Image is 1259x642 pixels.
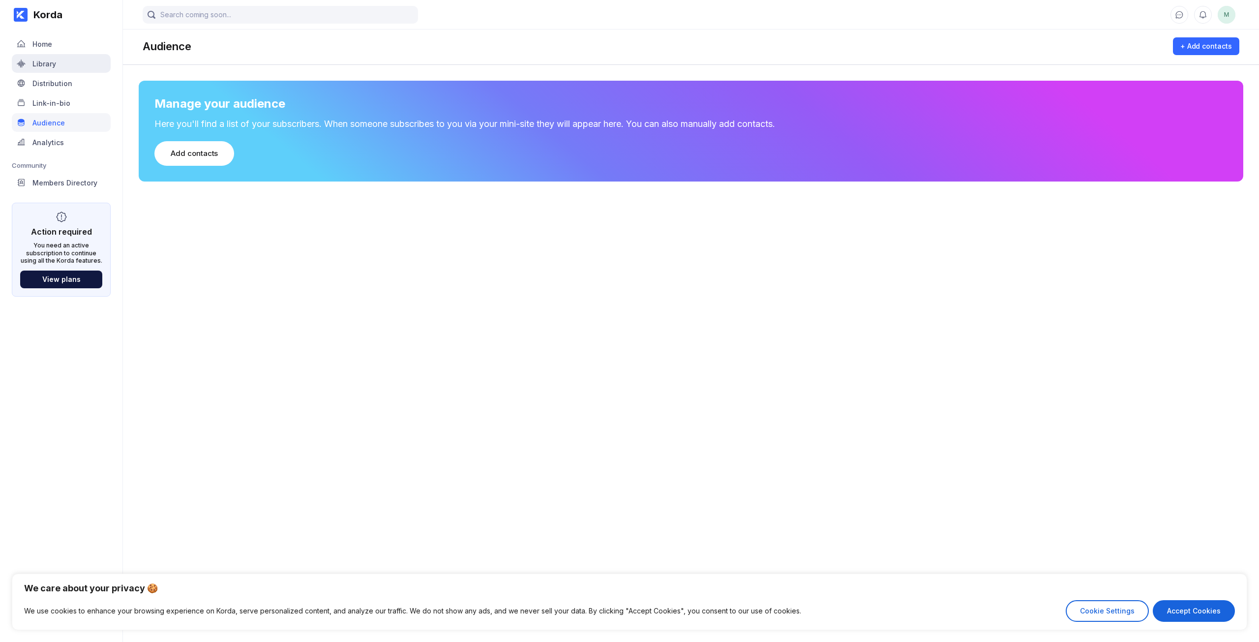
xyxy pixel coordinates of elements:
p: We care about your privacy 🍪 [24,582,1235,594]
div: Audience [143,40,191,53]
div: Action required [31,227,92,237]
button: View plans [20,271,102,288]
div: Audience [32,119,65,127]
div: Distribution [32,79,72,88]
a: Distribution [12,74,111,93]
div: Community [12,161,111,169]
button: Accept Cookies [1153,600,1235,622]
p: We use cookies to enhance your browsing experience on Korda, serve personalized content, and anal... [24,605,801,617]
div: Manage your audience [154,96,1228,111]
button: Add contacts [154,141,234,166]
a: Home [12,34,111,54]
div: View plans [42,275,81,283]
input: Search coming soon... [143,6,418,24]
div: Here you'll find a list of your subscribers. When someone subscribes to you via your mini-site th... [154,119,1228,129]
div: Add contacts [171,149,218,158]
div: Analytics [32,138,64,147]
div: Link-in-bio [32,99,70,107]
div: Members Directory [32,179,97,187]
button: M [1218,6,1235,24]
button: Cookie Settings [1066,600,1149,622]
a: Analytics [12,133,111,153]
div: You need an active subscription to continue using all the Korda features. [20,242,102,265]
a: Link-in-bio [12,93,111,113]
a: Members Directory [12,173,111,193]
a: Library [12,54,111,74]
div: + Add contacts [1180,41,1232,51]
button: + Add contacts [1173,37,1239,55]
div: Korda [28,9,62,21]
div: Home [32,40,52,48]
a: Audience [12,113,111,133]
div: Library [32,60,56,68]
div: mark [1218,6,1235,24]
